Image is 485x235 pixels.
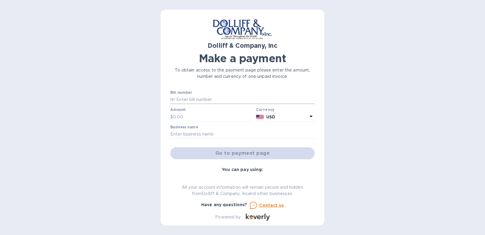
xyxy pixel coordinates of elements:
[170,130,315,139] input: Enter business name
[266,114,275,119] b: USD
[170,52,315,65] h1: Make a payment
[222,167,263,172] b: You can pay using:
[256,115,264,119] img: USD
[170,67,315,80] p: To obtain access to the payment page please enter the amount, number and currency of one unpaid i...
[170,91,192,94] label: Bill number
[170,184,315,197] p: All your account information will remain secure and hidden from Dolliff & Company, Inc and other ...
[170,125,198,129] label: Business name
[259,203,284,208] u: Contact us
[208,42,277,49] b: Dolliff & Company, Inc
[215,214,241,220] p: Powered by
[170,114,173,120] p: $
[173,112,254,121] input: 0.00
[201,202,247,207] b: Have any questions?
[170,96,175,103] p: №
[256,107,275,112] b: Currency
[175,95,315,104] input: Enter bill number
[170,108,186,112] label: Amount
